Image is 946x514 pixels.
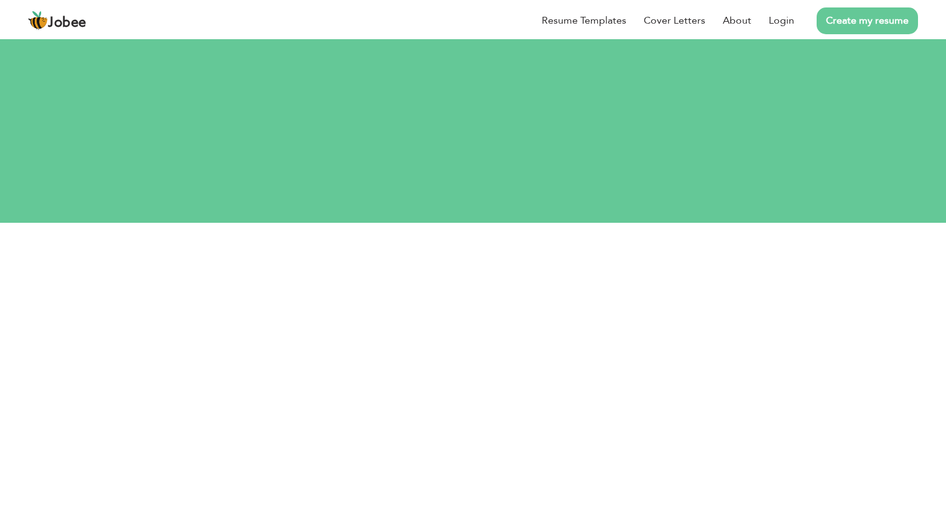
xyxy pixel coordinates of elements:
a: About [723,13,751,28]
img: jobee.io [28,11,48,30]
a: Create my resume [817,7,918,34]
span: Jobee [48,16,86,30]
a: Login [769,13,794,28]
a: Cover Letters [644,13,705,28]
a: Resume Templates [542,13,626,28]
a: Jobee [28,11,86,30]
